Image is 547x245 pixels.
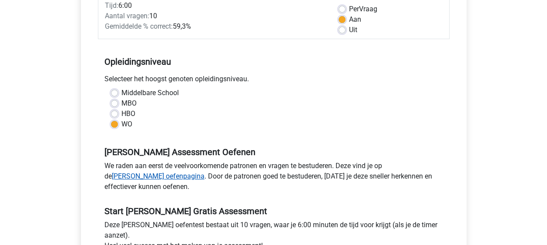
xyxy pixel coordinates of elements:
span: Tijd: [105,1,118,10]
label: Uit [349,25,357,35]
a: [PERSON_NAME] oefenpagina [112,172,205,180]
div: 6:00 [98,0,332,11]
label: Aan [349,14,361,25]
label: MBO [121,98,137,109]
label: HBO [121,109,135,119]
label: WO [121,119,132,129]
span: Per [349,5,359,13]
span: Gemiddelde % correct: [105,22,173,30]
label: Middelbare School [121,88,179,98]
div: Selecteer het hoogst genoten opleidingsniveau. [98,74,450,88]
div: 10 [98,11,332,21]
h5: [PERSON_NAME] Assessment Oefenen [104,147,443,157]
h5: Opleidingsniveau [104,53,443,70]
div: 59,3% [98,21,332,32]
label: Vraag [349,4,377,14]
span: Aantal vragen: [105,12,149,20]
div: We raden aan eerst de veelvoorkomende patronen en vragen te bestuderen. Deze vind je op de . Door... [98,161,450,195]
h5: Start [PERSON_NAME] Gratis Assessment [104,206,443,216]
